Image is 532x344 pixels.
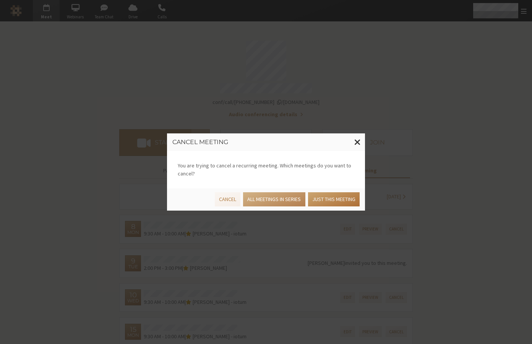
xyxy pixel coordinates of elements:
button: Close modal [350,133,365,151]
button: All meetings in series [243,192,305,206]
button: Just this meeting [308,192,360,206]
button: Cancel [215,192,240,206]
p: You are trying to cancel a recurring meeting. Which meetings do you want to cancel? [178,162,354,178]
h3: Cancel meeting [172,139,360,146]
